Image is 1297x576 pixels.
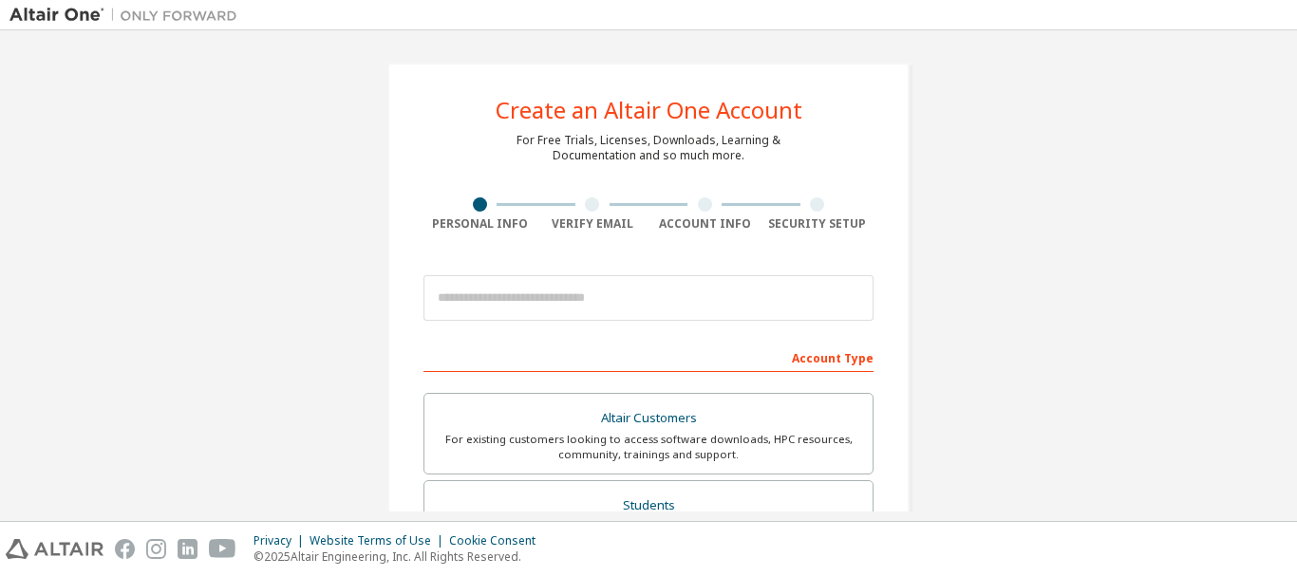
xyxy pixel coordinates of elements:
div: Privacy [254,533,310,548]
div: Account Info [648,216,761,232]
img: linkedin.svg [178,539,197,559]
div: Security Setup [761,216,874,232]
div: Website Terms of Use [310,533,449,548]
img: instagram.svg [146,539,166,559]
div: Verify Email [536,216,649,232]
div: Students [436,492,861,519]
img: altair_logo.svg [6,539,103,559]
div: Personal Info [423,216,536,232]
div: Cookie Consent [449,533,547,548]
div: For Free Trials, Licenses, Downloads, Learning & Documentation and so much more. [517,133,780,163]
div: Account Type [423,342,874,372]
img: youtube.svg [209,539,236,559]
p: © 2025 Altair Engineering, Inc. All Rights Reserved. [254,548,547,565]
div: Altair Customers [436,405,861,432]
img: Altair One [9,6,247,25]
div: Create an Altair One Account [496,99,802,121]
img: facebook.svg [115,539,135,559]
div: For existing customers looking to access software downloads, HPC resources, community, trainings ... [436,432,861,462]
